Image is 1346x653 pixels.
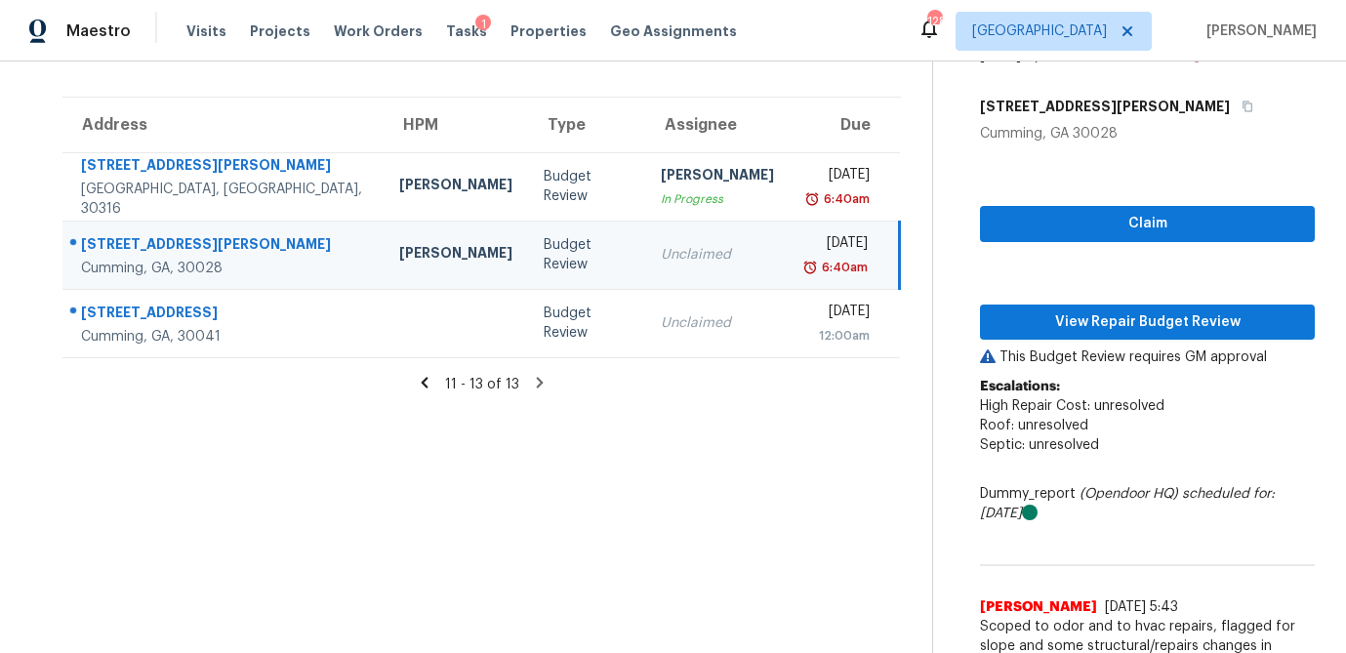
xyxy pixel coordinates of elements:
[399,175,512,199] div: [PERSON_NAME]
[250,21,310,41] span: Projects
[820,189,870,209] div: 6:40am
[81,180,368,219] div: [GEOGRAPHIC_DATA], [GEOGRAPHIC_DATA], 30316
[475,15,491,34] div: 1
[980,399,1164,413] span: High Repair Cost: unresolved
[81,155,368,180] div: [STREET_ADDRESS][PERSON_NAME]
[661,313,774,333] div: Unclaimed
[399,243,512,267] div: [PERSON_NAME]
[996,310,1299,335] span: View Repair Budget Review
[980,305,1315,341] button: View Repair Budget Review
[927,12,941,31] div: 128
[334,21,423,41] span: Work Orders
[661,245,774,265] div: Unclaimed
[81,234,368,259] div: [STREET_ADDRESS][PERSON_NAME]
[804,189,820,209] img: Overdue Alarm Icon
[805,165,869,189] div: [DATE]
[661,189,774,209] div: In Progress
[790,98,899,152] th: Due
[980,597,1097,617] span: [PERSON_NAME]
[544,167,630,206] div: Budget Review
[805,326,869,346] div: 12:00am
[972,21,1107,41] span: [GEOGRAPHIC_DATA]
[805,302,869,326] div: [DATE]
[980,206,1315,242] button: Claim
[818,258,868,277] div: 6:40am
[528,98,645,152] th: Type
[1080,487,1178,501] i: (Opendoor HQ)
[81,259,368,278] div: Cumming, GA, 30028
[1105,600,1178,614] span: [DATE] 5:43
[805,233,868,258] div: [DATE]
[66,21,131,41] span: Maestro
[544,304,630,343] div: Budget Review
[980,419,1088,432] span: Roof: unresolved
[1199,21,1317,41] span: [PERSON_NAME]
[1230,89,1256,124] button: Copy Address
[661,165,774,189] div: [PERSON_NAME]
[980,438,1099,452] span: Septic: unresolved
[996,212,1299,236] span: Claim
[980,347,1315,367] p: This Budget Review requires GM approval
[81,303,368,327] div: [STREET_ADDRESS]
[610,21,737,41] span: Geo Assignments
[81,327,368,347] div: Cumming, GA, 30041
[980,124,1315,143] div: Cumming, GA 30028
[980,484,1315,523] div: Dummy_report
[62,98,384,152] th: Address
[802,258,818,277] img: Overdue Alarm Icon
[384,98,528,152] th: HPM
[186,21,226,41] span: Visits
[446,24,487,38] span: Tasks
[980,97,1230,116] h5: [STREET_ADDRESS][PERSON_NAME]
[544,235,630,274] div: Budget Review
[445,378,519,391] span: 11 - 13 of 13
[980,380,1060,393] b: Escalations:
[645,98,790,152] th: Assignee
[510,21,587,41] span: Properties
